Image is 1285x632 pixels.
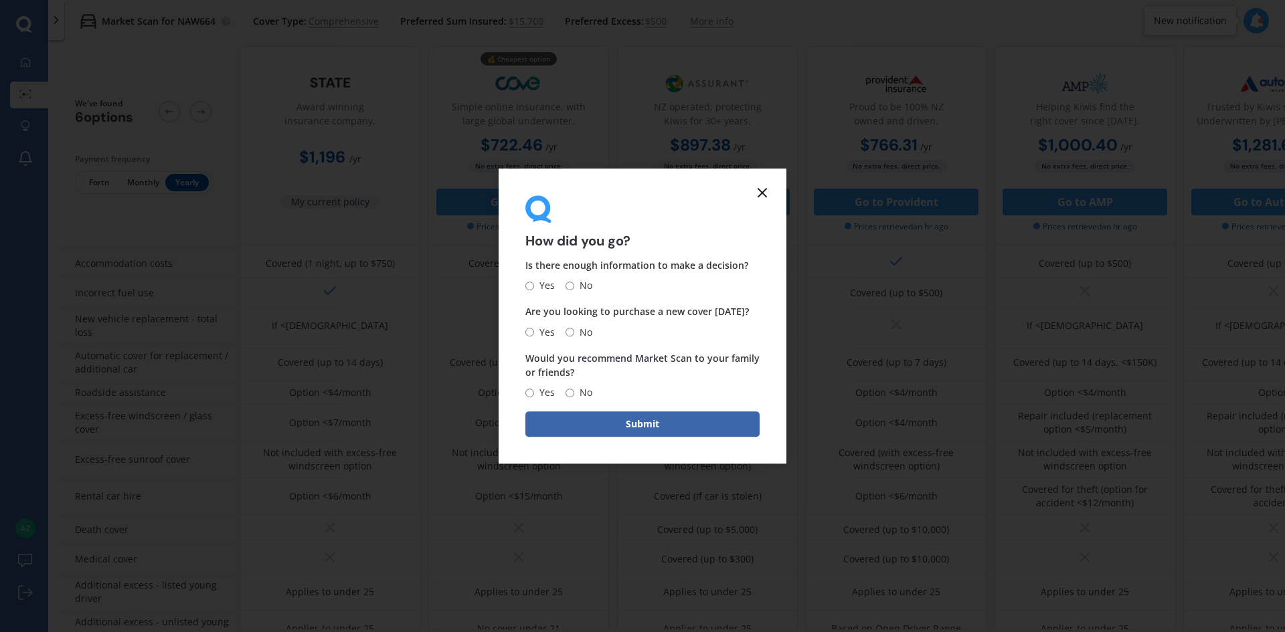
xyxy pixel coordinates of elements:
[534,324,555,340] span: Yes
[574,324,592,340] span: No
[566,282,574,290] input: No
[566,328,574,336] input: No
[525,389,534,397] input: Yes
[574,385,592,401] span: No
[525,328,534,336] input: Yes
[525,195,760,248] div: How did you go?
[534,278,555,294] span: Yes
[534,385,555,401] span: Yes
[574,278,592,294] span: No
[566,389,574,397] input: No
[525,259,748,272] span: Is there enough information to make a decision?
[525,352,760,379] span: Would you recommend Market Scan to your family or friends?
[525,411,760,437] button: Submit
[525,306,749,318] span: Are you looking to purchase a new cover [DATE]?
[525,282,534,290] input: Yes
